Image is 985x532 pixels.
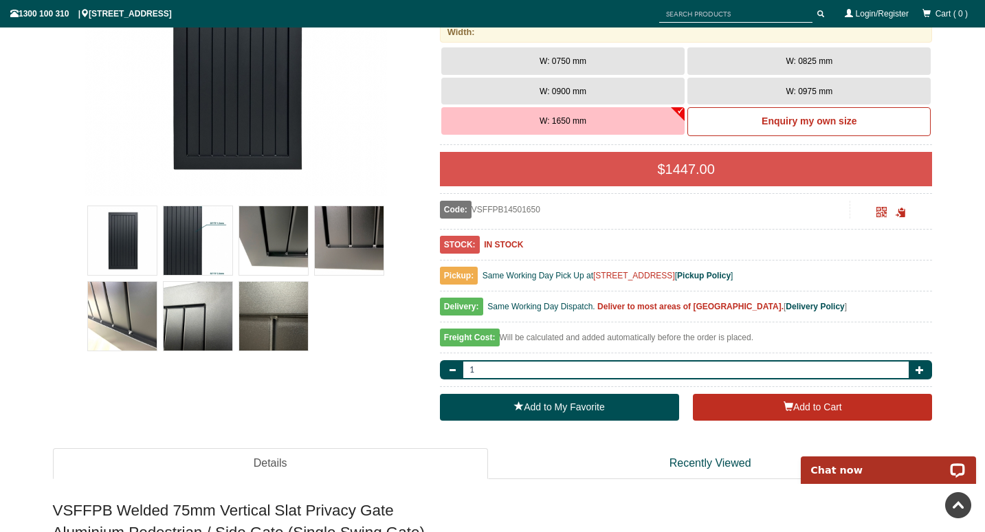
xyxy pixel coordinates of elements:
img: VSFFPB - Welded 75mm Vertical Slat Privacy Gate - Aluminium Pedestrian / Side Gate - Matte Black [239,206,308,275]
span: Delivery: [440,298,483,315]
div: [ ] [440,298,933,322]
span: W: 0900 mm [540,87,586,96]
button: W: 0975 mm [687,78,931,105]
span: Same Working Day Dispatch. [487,302,595,311]
div: Will be calculated and added automatically before the order is placed. [440,329,933,353]
iframe: LiveChat chat widget [792,441,985,484]
button: W: 0825 mm [687,47,931,75]
img: VSFFPB - Welded 75mm Vertical Slat Privacy Gate - Aluminium Pedestrian / Side Gate - Matte Black [164,282,232,351]
span: Same Working Day Pick Up at [ ] [483,271,733,280]
span: Click to copy the URL [896,208,906,218]
img: VSFFPB - Welded 75mm Vertical Slat Privacy Gate - Aluminium Pedestrian / Side Gate - Matte Black [164,206,232,275]
span: STOCK: [440,236,480,254]
a: Delivery Policy [786,302,844,311]
input: SEARCH PRODUCTS [659,5,812,23]
span: W: 0975 mm [786,87,832,96]
b: Deliver to most areas of [GEOGRAPHIC_DATA]. [597,302,784,311]
a: Recently Viewed [488,448,933,479]
div: VSFFPB14501650 [440,201,850,219]
span: Cart ( 0 ) [936,9,968,19]
button: W: 1650 mm [441,107,685,135]
span: W: 1650 mm [540,116,586,126]
a: Enquiry my own size [687,107,931,136]
button: Add to Cart [693,394,932,421]
a: Details [53,448,488,479]
span: Pickup: [440,267,478,285]
img: VSFFPB - Welded 75mm Vertical Slat Privacy Gate - Aluminium Pedestrian / Side Gate - Matte Black [239,282,308,351]
div: Width: [440,21,933,43]
a: Login/Register [856,9,909,19]
button: W: 0750 mm [441,47,685,75]
button: W: 0900 mm [441,78,685,105]
a: Add to My Favorite [440,394,679,421]
b: Enquiry my own size [762,115,856,126]
img: VSFFPB - Welded 75mm Vertical Slat Privacy Gate - Aluminium Pedestrian / Side Gate - Matte Black [315,206,384,275]
b: IN STOCK [484,240,523,250]
img: VSFFPB - Welded 75mm Vertical Slat Privacy Gate - Aluminium Pedestrian / Side Gate - Matte Black [88,282,157,351]
a: [STREET_ADDRESS] [593,271,675,280]
a: Pickup Policy [677,271,731,280]
span: W: 0825 mm [786,56,832,66]
img: VSFFPB - Welded 75mm Vertical Slat Privacy Gate - Aluminium Pedestrian / Side Gate - Matte Black [88,206,157,275]
span: W: 0750 mm [540,56,586,66]
span: 1300 100 310 | [STREET_ADDRESS] [10,9,172,19]
div: $ [440,152,933,186]
a: Click to enlarge and scan to share. [876,209,887,219]
span: Freight Cost: [440,329,500,346]
span: 1447.00 [665,162,715,177]
span: Code: [440,201,472,219]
